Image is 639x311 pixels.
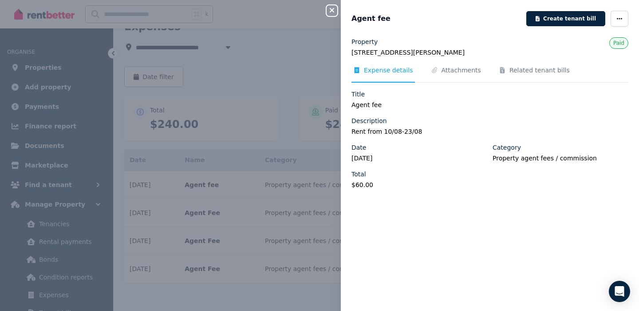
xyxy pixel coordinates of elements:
legend: [STREET_ADDRESS][PERSON_NAME] [351,48,628,57]
label: Description [351,116,387,125]
button: Create tenant bill [526,11,605,26]
label: Date [351,143,366,152]
span: Agent fee [351,13,390,24]
span: Attachments [442,66,481,75]
label: Property [351,37,378,46]
span: Related tenant bills [509,66,570,75]
div: Open Intercom Messenger [609,281,630,302]
span: Expense details [364,66,413,75]
legend: Agent fee [351,100,628,109]
legend: Property agent fees / commission [493,154,628,163]
label: Title [351,90,365,99]
legend: Rent from 10/08-23/08 [351,127,628,136]
legend: [DATE] [351,154,487,163]
label: Total [351,170,366,179]
nav: Tabs [351,66,628,83]
span: Paid [613,40,624,46]
label: Category [493,143,521,152]
legend: $60.00 [351,180,487,189]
